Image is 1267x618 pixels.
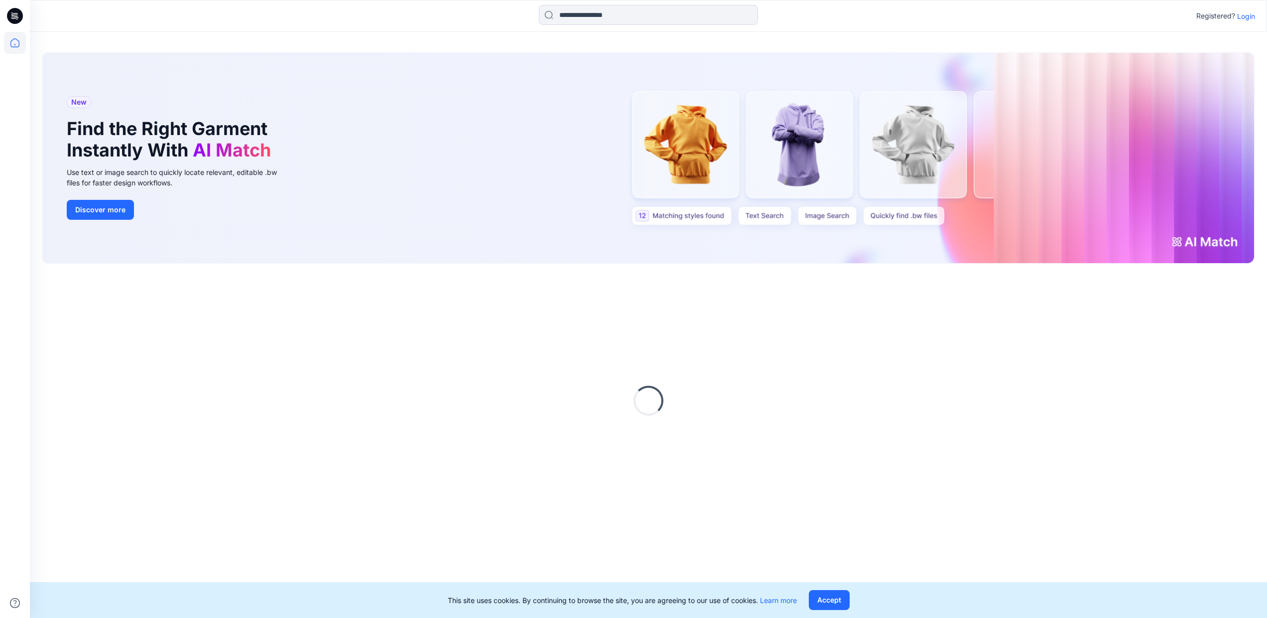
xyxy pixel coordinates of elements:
[193,139,271,161] span: AI Match
[809,590,850,610] button: Accept
[1237,11,1255,21] p: Login
[67,167,291,188] div: Use text or image search to quickly locate relevant, editable .bw files for faster design workflows.
[760,596,797,605] a: Learn more
[71,96,87,108] span: New
[1196,10,1235,22] p: Registered?
[448,595,797,606] p: This site uses cookies. By continuing to browse the site, you are agreeing to our use of cookies.
[67,118,276,161] h1: Find the Right Garment Instantly With
[67,200,134,220] button: Discover more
